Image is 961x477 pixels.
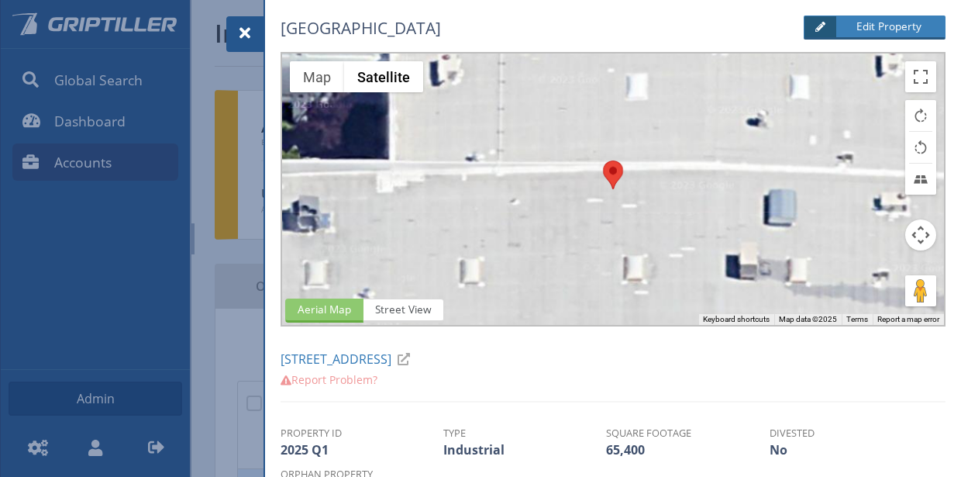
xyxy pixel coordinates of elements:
[443,426,606,441] th: Type
[905,275,936,306] button: Drag Pegman onto the map to open Street View
[281,426,443,441] th: Property ID
[285,299,363,323] span: Aerial Map
[606,441,645,458] span: 65,400
[779,315,837,323] span: Map data ©2025
[770,426,932,441] th: Divested
[905,61,936,92] button: Toggle fullscreen view
[606,426,769,441] th: Square Footage
[804,16,945,40] a: Edit Property
[363,299,444,323] span: Street View
[846,315,868,323] a: Terms (opens in new tab)
[281,441,329,458] span: 2025 Q1
[290,61,344,92] button: Show street map
[838,19,933,34] span: Edit Property
[281,16,718,40] h5: [GEOGRAPHIC_DATA]
[905,100,936,131] button: Rotate map clockwise
[344,61,423,92] button: Show satellite imagery
[281,372,377,387] a: Report Problem?
[905,219,936,251] button: Map camera controls
[905,132,936,163] button: Rotate map counterclockwise
[905,164,936,195] button: Tilt map
[703,314,770,325] button: Keyboard shortcuts
[443,441,505,458] span: Industrial
[877,315,939,323] a: Report a map error
[770,441,787,458] span: No
[281,351,416,368] a: [STREET_ADDRESS]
